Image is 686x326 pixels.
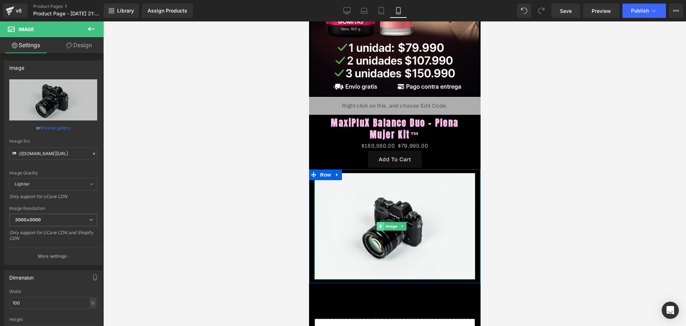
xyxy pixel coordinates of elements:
[75,201,90,209] span: Image
[15,217,41,222] b: 3000x3000
[3,4,28,18] a: v6
[24,148,33,159] a: Expand / Collapse
[9,147,97,160] input: Link
[9,171,97,176] div: Image Quality
[669,4,683,18] button: More
[104,4,139,18] a: New Library
[14,6,23,15] div: v6
[583,4,620,18] a: Preview
[9,317,97,322] div: Height
[9,96,163,119] a: MaxiPluX Balance Duo - Plena Mujer Kit™
[38,253,66,260] p: More settings
[33,11,102,16] span: Product Page - [DATE] 21:45:08
[9,230,97,246] div: Only support for UCare CDN and Shopify CDN
[9,271,34,281] div: Dimension
[9,139,97,144] div: Image Src
[9,206,97,211] div: Image Resolution
[534,4,548,18] button: Redo
[356,4,373,18] a: Laptop
[9,124,97,132] div: or
[631,8,649,14] span: Publish
[90,298,96,308] div: %
[592,7,611,15] span: Preview
[33,4,115,9] a: Product Pages
[9,61,24,71] div: Image
[9,289,97,294] div: Width
[9,194,97,204] div: Only support for UCare CDN
[59,129,113,146] button: Add To Cart
[40,122,71,134] a: Browse gallery
[560,7,572,15] span: Save
[390,4,407,18] a: Mobile
[90,201,97,209] a: Expand / Collapse
[19,26,34,32] span: Image
[53,122,86,127] span: $159,980.00
[517,4,531,18] button: Undo
[4,248,102,265] button: More settings
[9,148,24,159] span: Row
[622,4,666,18] button: Publish
[148,8,187,14] div: Assign Products
[373,4,390,18] a: Tablet
[117,8,134,14] span: Library
[15,181,30,187] b: Lighter
[662,302,679,319] div: Open Intercom Messenger
[89,120,119,129] span: $79,990.00
[9,297,97,309] input: auto
[53,37,105,53] a: Design
[338,4,356,18] a: Desktop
